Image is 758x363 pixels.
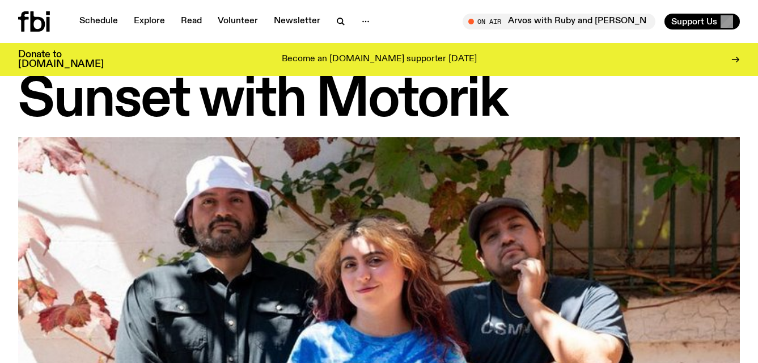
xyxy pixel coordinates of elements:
[267,14,327,29] a: Newsletter
[211,14,265,29] a: Volunteer
[73,14,125,29] a: Schedule
[18,50,104,69] h3: Donate to [DOMAIN_NAME]
[18,75,740,126] h1: Sunset with Motorik
[664,14,740,29] button: Support Us
[463,14,655,29] button: On AirArvos with Ruby and [PERSON_NAME]
[282,54,477,65] p: Become an [DOMAIN_NAME] supporter [DATE]
[671,16,717,27] span: Support Us
[174,14,209,29] a: Read
[127,14,172,29] a: Explore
